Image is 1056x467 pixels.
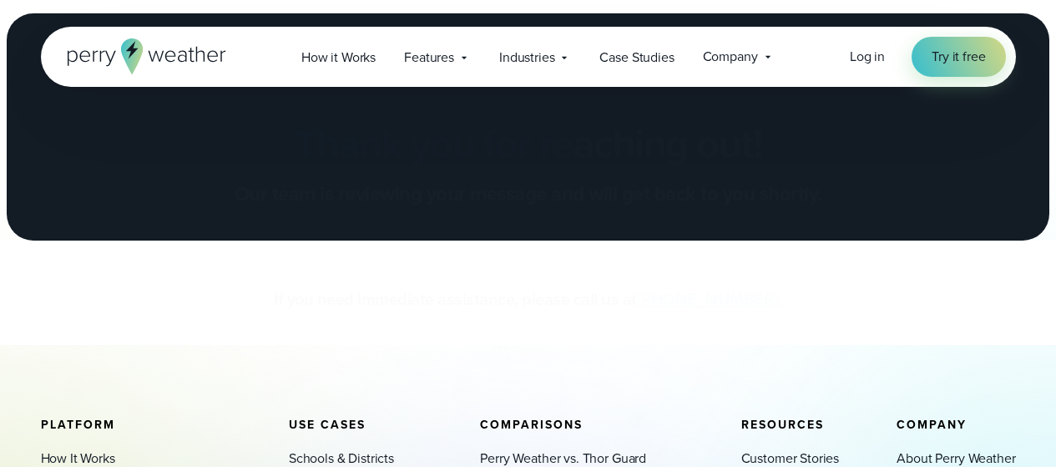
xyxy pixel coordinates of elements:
span: Comparisons [480,416,583,434]
span: Try it free [932,47,985,67]
a: Try it free [912,37,1005,77]
span: Features [404,48,454,68]
span: Platform [41,416,115,434]
span: Company [897,416,967,434]
span: Company [703,47,758,67]
span: Industries [499,48,554,68]
a: Case Studies [585,40,688,74]
a: Log in [850,47,885,67]
span: Resources [741,416,824,434]
span: Use Cases [289,416,366,434]
span: Log in [850,47,885,66]
a: How it Works [287,40,390,74]
span: Case Studies [599,48,674,68]
span: How it Works [301,48,376,68]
